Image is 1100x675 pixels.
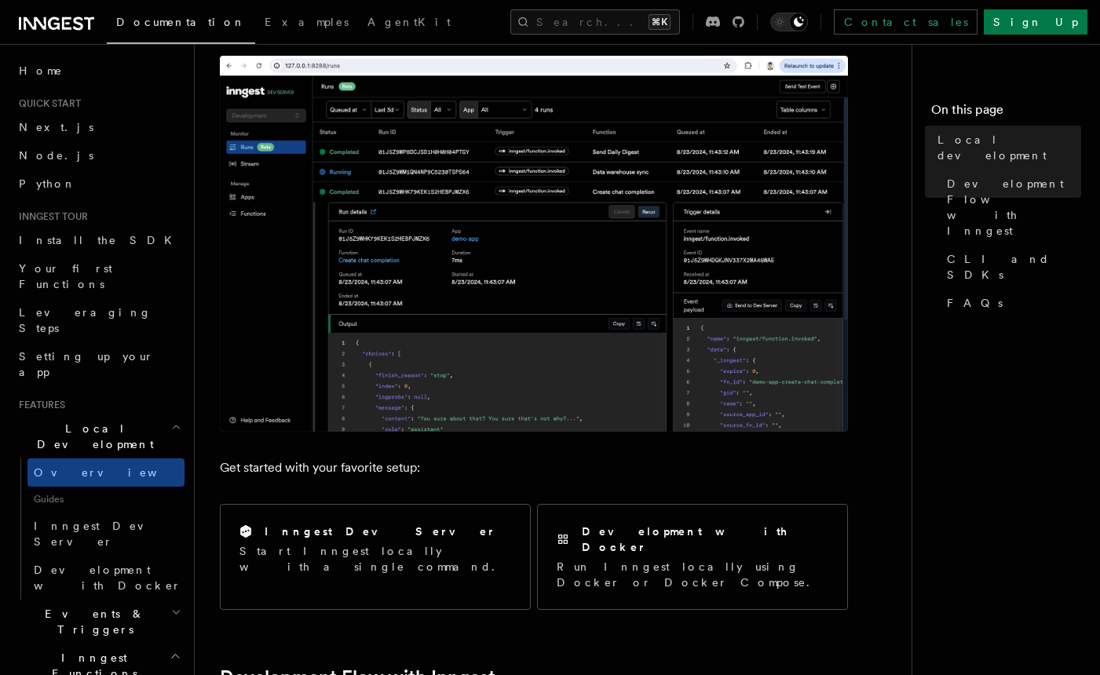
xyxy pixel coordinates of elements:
span: AgentKit [367,16,451,28]
a: Development Flow with Inngest [941,170,1081,245]
button: Local Development [13,414,185,458]
h4: On this page [931,100,1081,126]
span: Overview [34,466,196,479]
h2: Development with Docker [582,524,828,555]
a: Development with DockerRun Inngest locally using Docker or Docker Compose. [537,504,848,610]
span: Features [13,399,65,411]
span: Next.js [19,121,93,133]
a: Examples [255,5,358,42]
a: Next.js [13,113,185,141]
a: Development with Docker [27,556,185,600]
button: Search...⌘K [510,9,680,35]
span: Local development [937,132,1081,163]
span: Node.js [19,149,93,162]
div: Local Development [13,458,185,600]
span: Examples [265,16,349,28]
a: CLI and SDKs [941,245,1081,289]
span: Inngest tour [13,210,88,223]
a: Local development [931,126,1081,170]
a: Node.js [13,141,185,170]
a: Inngest Dev ServerStart Inngest locally with a single command. [220,504,531,610]
span: FAQs [947,295,1003,311]
span: Leveraging Steps [19,306,152,334]
kbd: ⌘K [649,14,671,30]
a: Setting up your app [13,342,185,386]
a: Contact sales [834,9,978,35]
a: Sign Up [984,9,1087,35]
span: Setting up your app [19,350,154,378]
span: Inngest Dev Server [34,520,168,548]
a: Leveraging Steps [13,298,185,342]
p: Start Inngest locally with a single command. [239,543,511,575]
a: FAQs [941,289,1081,317]
span: Home [19,63,63,78]
span: Quick start [13,97,81,110]
p: Get started with your favorite setup: [220,457,848,479]
span: Install the SDK [19,234,181,246]
a: Home [13,57,185,85]
a: AgentKit [358,5,460,42]
a: Overview [27,458,185,487]
span: Your first Functions [19,262,112,290]
a: Inngest Dev Server [27,512,185,556]
button: Events & Triggers [13,600,185,644]
span: Development Flow with Inngest [947,176,1081,239]
span: CLI and SDKs [947,251,1081,283]
span: Events & Triggers [13,606,171,637]
span: Development with Docker [34,564,181,592]
a: Install the SDK [13,226,185,254]
span: Documentation [116,16,246,28]
p: Run Inngest locally using Docker or Docker Compose. [557,559,828,590]
a: Documentation [107,5,255,44]
a: Your first Functions [13,254,185,298]
span: Local Development [13,421,171,452]
span: Python [19,177,76,190]
h2: Inngest Dev Server [265,524,496,539]
img: The Inngest Dev Server on the Functions page [220,56,848,432]
a: Python [13,170,185,198]
span: Guides [27,487,185,512]
button: Toggle dark mode [770,13,808,31]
